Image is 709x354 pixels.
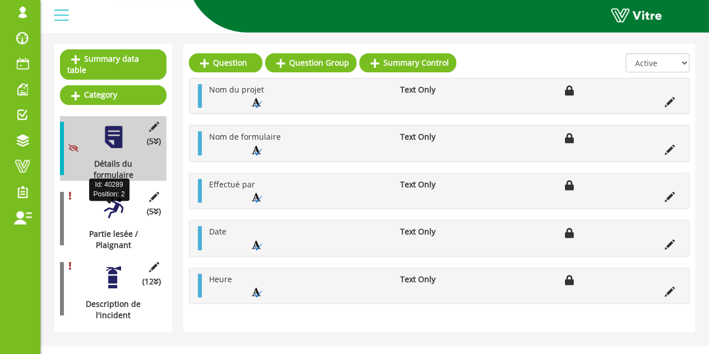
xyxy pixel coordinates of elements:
span: Date [209,226,226,237]
div: Description de l'incident [60,298,158,321]
span: Nom de formulaire [209,131,281,142]
span: (12 ) [142,276,161,287]
li: Text Only [394,84,466,95]
div: Détails du formulaire [60,158,158,181]
span: (5 ) [147,136,161,147]
div: Id: 40289 Position: 2 [89,178,129,201]
li: Text Only [394,274,466,285]
a: Category [60,85,166,104]
a: Summary data table [60,49,166,80]
span: Heure [209,274,232,284]
div: Partie lesée / Plaignant [60,228,158,251]
a: Summary Control [359,53,456,72]
li: Text Only [394,131,466,142]
span: (5 ) [147,206,161,217]
span: Effectué par [209,179,255,190]
span: Nom du projet [209,84,264,95]
a: Question [189,53,262,72]
a: Question Group [265,53,356,72]
li: Text Only [394,226,466,237]
li: Text Only [394,179,466,190]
